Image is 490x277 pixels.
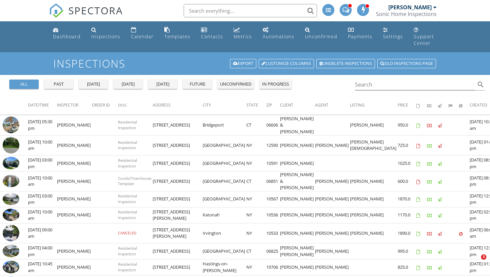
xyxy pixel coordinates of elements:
td: [PERSON_NAME] [315,259,350,275]
div: Settings [383,33,403,40]
th: Price: Not sorted. [398,96,416,115]
td: [PERSON_NAME] [350,115,398,136]
td: Hastings-on-[PERSON_NAME] [203,259,246,275]
div: past [47,81,71,88]
td: NY [246,223,266,243]
span: Residential Inspection [118,140,137,150]
img: 9573004%2Freports%2Ff51dfc22-8cc6-4c14-844a-5ea9121cae69%2Fcover_photos%2FwzRN1WBYqNFIG0jNOZoT%2F... [3,157,19,169]
th: Zip: Not sorted. [266,96,280,115]
td: [PERSON_NAME] [280,155,315,171]
td: [DATE] 03:00 pm [28,155,57,171]
button: [DATE] [113,80,143,89]
div: Support Center [414,33,434,46]
span: Residential Inspection [118,158,137,168]
td: [PERSON_NAME] [57,155,92,171]
span: Condo/Townhouse Template [118,176,151,186]
button: in progress [259,80,292,89]
td: 06851 [266,171,280,191]
td: [DATE] 10:00 am [28,135,57,155]
td: [STREET_ADDRESS] [153,155,203,171]
th: Submitted: Not sorted. [448,96,459,115]
td: [DATE] 04:00 pm [28,243,57,259]
span: City [203,102,211,108]
td: [PERSON_NAME] [57,115,92,136]
a: Customize Columns [259,59,314,68]
img: 9541378%2Fcover_photos%2FAuKZ3PM8wOgEjavmsaUw%2Fsmall.jpg [3,193,19,205]
span: 3 [481,254,486,260]
td: 10706 [266,259,280,275]
td: [STREET_ADDRESS] [153,115,203,136]
a: Inspections [89,24,123,43]
td: [PERSON_NAME] [280,259,315,275]
img: streetview [3,117,19,133]
td: [DATE] 10:00 am [28,207,57,223]
span: Residential Inspection [118,262,137,272]
td: [PERSON_NAME] [315,135,350,155]
td: [STREET_ADDRESS] [153,171,203,191]
td: 1890.0 [398,223,416,243]
td: [PERSON_NAME] [PERSON_NAME] [280,243,315,259]
span: Desc [118,103,127,108]
td: [PERSON_NAME] [57,259,92,275]
button: unconfirmed [217,80,254,89]
span: State [246,102,258,108]
th: Order ID: Not sorted. [92,96,118,115]
td: [PERSON_NAME][DEMOGRAPHIC_DATA] [350,135,398,155]
td: [STREET_ADDRESS] [153,243,203,259]
td: 1025.0 [398,155,416,171]
td: [PERSON_NAME] [57,135,92,155]
span: Residential Inspection [118,246,137,256]
td: 1170.0 [398,207,416,223]
td: [GEOGRAPHIC_DATA] [203,155,246,171]
a: Calendar [128,24,156,43]
a: Support Center [411,24,440,50]
td: 725.0 [398,135,416,155]
div: [DATE] [151,81,175,88]
img: streetview [3,137,19,153]
th: Inspector: Not sorted. [57,96,92,115]
td: [GEOGRAPHIC_DATA] [203,135,246,155]
div: [DATE] [81,81,105,88]
div: Dashboard [53,33,81,40]
span: Price [398,102,408,108]
span: Zip [266,102,272,108]
td: [PERSON_NAME] [280,135,315,155]
div: Metrics [234,33,252,40]
td: [STREET_ADDRESS] [153,191,203,207]
td: [DATE] 03:00 pm [28,191,57,207]
td: 12590 [266,135,280,155]
th: Canceled: Not sorted. [459,96,470,115]
span: Order ID [92,102,110,108]
input: Search everything... [184,4,317,17]
th: Agreements signed: Not sorted. [416,96,427,115]
div: Automations [263,33,294,40]
th: Listing: Not sorted. [350,96,398,115]
td: [GEOGRAPHIC_DATA] [203,171,246,191]
td: 10591 [266,155,280,171]
td: [DATE] 05:30 pm [28,115,57,136]
td: NY [246,191,266,207]
button: [DATE] [79,80,108,89]
td: Katonah [203,207,246,223]
td: [STREET_ADDRESS][PERSON_NAME] [153,223,203,243]
th: Agent: Not sorted. [315,96,350,115]
td: [DATE] 10:00 am [28,171,57,191]
span: Listing [350,102,365,108]
td: CT [246,115,266,136]
td: [PERSON_NAME] [350,171,398,191]
td: 825.0 [398,259,416,275]
th: Paid: Not sorted. [427,96,438,115]
td: 10533 [266,223,280,243]
span: Created [470,102,487,108]
a: SPECTORA [49,9,123,23]
td: [PERSON_NAME] [280,207,315,223]
i: search [477,81,485,89]
span: SPECTORA [68,3,123,17]
img: The Best Home Inspection Software - Spectora [49,3,64,18]
button: [DATE] [148,80,177,89]
img: 9549520%2Freports%2F6082bc77-d9d3-407a-acb0-70a0192c604b%2Fcover_photos%2FVlNH9mV7aPaPjd07mPyQ%2F... [3,245,19,257]
td: [PERSON_NAME] [280,191,315,207]
td: 10536 [266,207,280,223]
div: [DATE] [116,81,140,88]
button: all [9,80,39,89]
